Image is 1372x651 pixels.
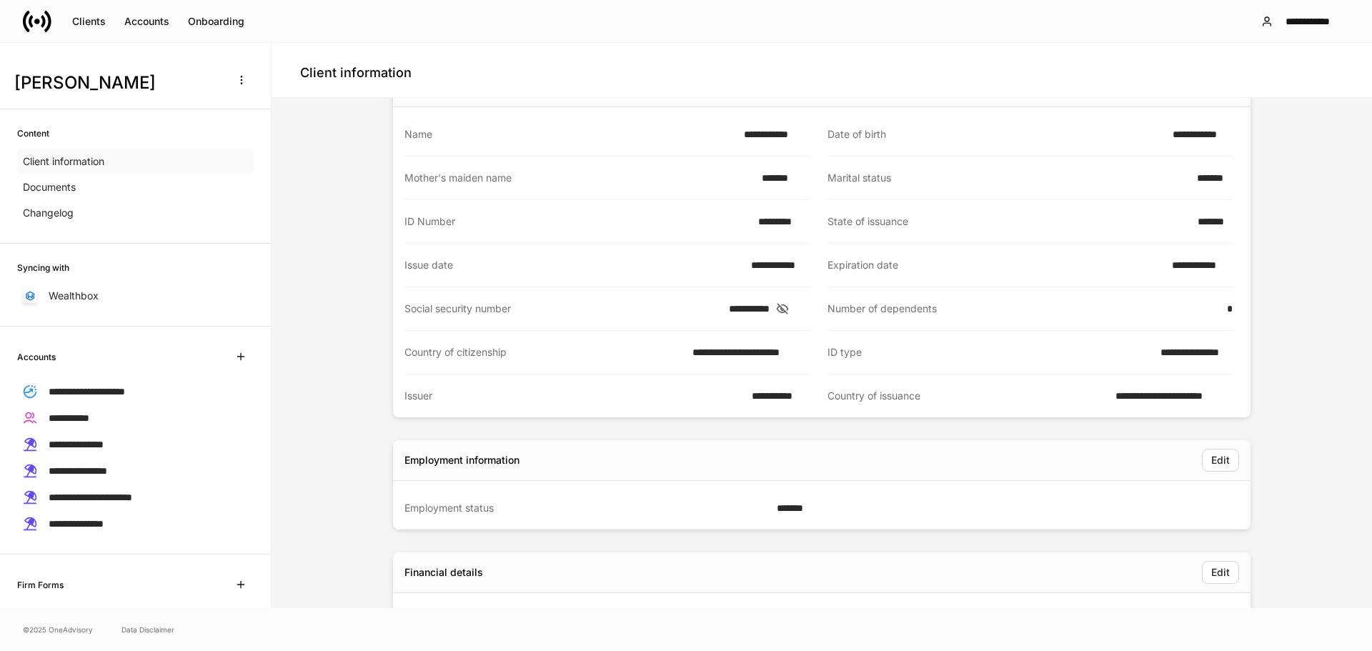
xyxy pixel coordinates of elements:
div: Accounts [124,16,169,26]
div: Financial details [404,565,483,580]
p: Documents [23,180,76,194]
div: Country of citizenship [404,345,684,359]
div: Country of issuance [827,389,1107,403]
div: Name [404,127,735,141]
button: Onboarding [179,10,254,33]
div: Social security number [404,302,720,316]
button: Clients [63,10,115,33]
a: Documents [17,174,254,200]
h4: Client information [300,64,412,81]
p: Wealthbox [49,289,99,303]
h6: Firm Forms [17,578,64,592]
div: Date of birth [827,127,1164,141]
h3: [PERSON_NAME] [14,71,221,94]
div: Marital status [827,171,1188,185]
div: Onboarding [188,16,244,26]
div: ID Number [404,214,750,229]
div: Expiration date [827,258,1163,272]
div: Edit [1211,455,1230,465]
a: Client information [17,149,254,174]
div: State of issuance [827,214,1189,229]
div: Edit [1211,567,1230,577]
p: Changelog [23,206,74,220]
a: Wealthbox [17,283,254,309]
div: Employment information [404,453,520,467]
h6: Accounts [17,350,56,364]
div: Number of dependents [827,302,1218,316]
span: © 2025 OneAdvisory [23,624,93,635]
div: Mother's maiden name [404,171,753,185]
button: Edit [1202,561,1239,584]
button: Accounts [115,10,179,33]
a: Changelog [17,200,254,226]
div: Issuer [404,389,743,403]
div: Clients [72,16,106,26]
a: Data Disclaimer [121,624,174,635]
div: Employment status [404,501,768,515]
h6: Content [17,126,49,140]
div: ID type [827,345,1152,359]
div: Issue date [404,258,742,272]
button: Edit [1202,449,1239,472]
p: Client information [23,154,104,169]
h6: Syncing with [17,261,69,274]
